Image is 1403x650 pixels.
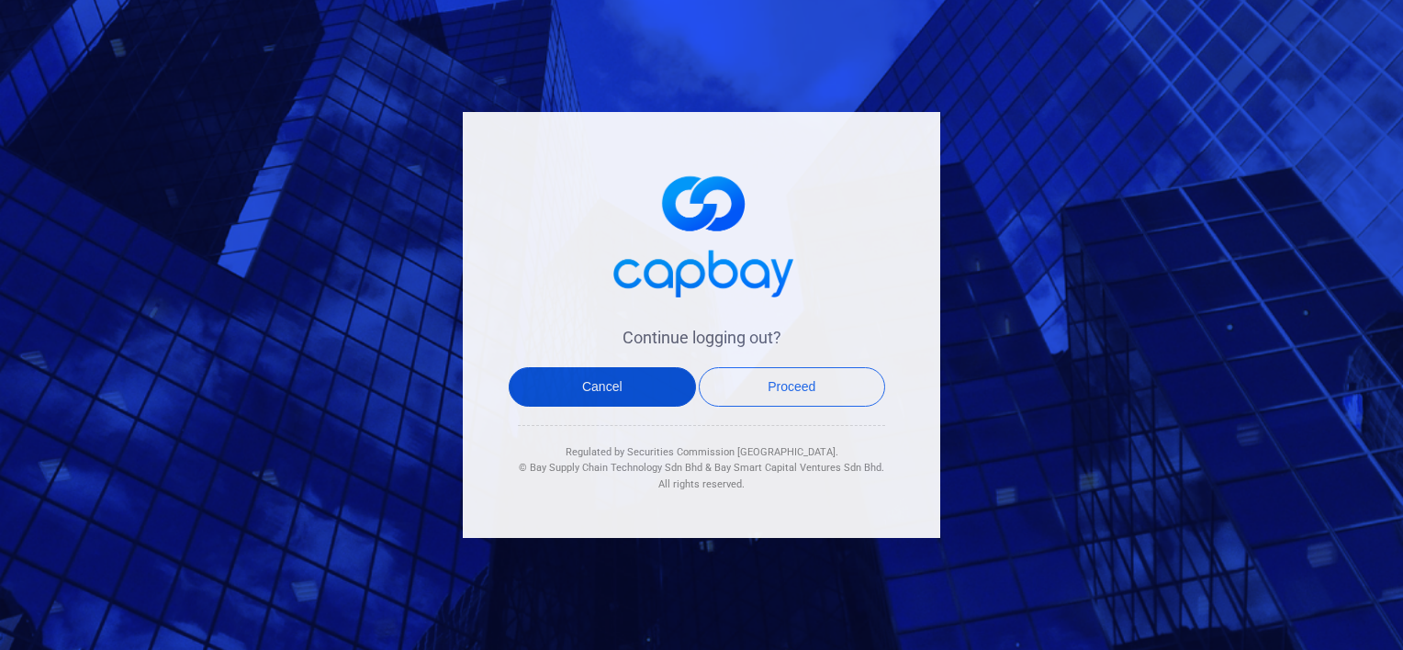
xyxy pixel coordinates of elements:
[600,158,803,308] img: logo
[519,462,702,474] span: © Bay Supply Chain Technology Sdn Bhd
[699,367,886,407] button: Proceed
[714,462,884,474] span: Bay Smart Capital Ventures Sdn Bhd.
[509,367,696,407] button: Cancel
[518,327,885,349] h4: Continue logging out?
[518,426,885,493] div: Regulated by Securities Commission [GEOGRAPHIC_DATA]. & All rights reserved.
